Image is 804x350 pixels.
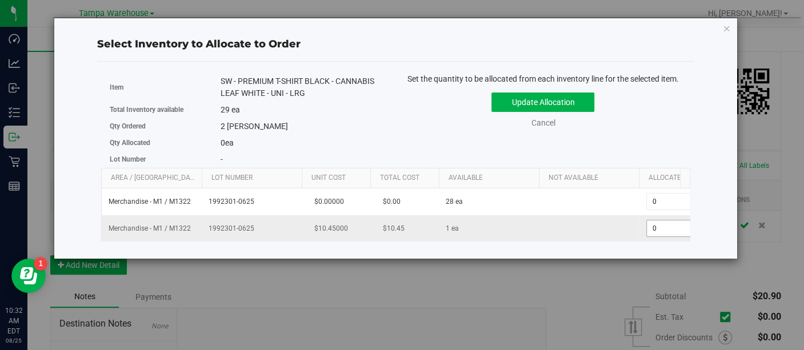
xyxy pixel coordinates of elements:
[110,82,221,92] label: Item
[309,194,350,210] span: $0.00000
[97,37,694,52] div: Select Inventory to Allocate to Order
[648,174,734,183] a: Allocated
[221,138,234,147] span: ea
[221,122,225,131] span: 2
[110,138,221,148] label: Qty Allocated
[446,196,463,207] span: 28 ea
[309,220,354,237] span: $10.45000
[221,75,387,99] div: SW - PREMIUM T-SHIRT BLACK - CANNABIS LEAF WHITE - UNI - LRG
[110,174,197,183] a: Area / [GEOGRAPHIC_DATA]
[209,196,295,207] span: 1992301-0625
[647,220,731,236] input: 0
[221,105,240,114] span: 29 ea
[311,174,366,183] a: Unit Cost
[221,155,223,164] span: -
[548,174,634,183] a: Not Available
[221,138,225,147] span: 0
[448,174,534,183] a: Available
[446,223,459,234] span: 1 ea
[531,118,555,127] a: Cancel
[209,223,295,234] span: 1992301-0625
[110,154,221,164] label: Lot Number
[110,121,221,131] label: Qty Ordered
[34,257,47,271] iframe: Resource center unread badge
[407,74,679,83] span: Set the quantity to be allocated from each inventory line for the selected item.
[647,194,731,210] input: 0
[491,92,594,112] button: Update Allocation
[377,194,406,210] span: $0.00
[110,104,221,115] label: Total Inventory available
[379,174,434,183] a: Total Cost
[109,196,191,207] span: Merchandise - M1 / M1322
[377,220,410,237] span: $10.45
[109,223,191,234] span: Merchandise - M1 / M1322
[11,259,46,293] iframe: Resource center
[211,174,297,183] a: Lot Number
[227,122,288,131] span: [PERSON_NAME]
